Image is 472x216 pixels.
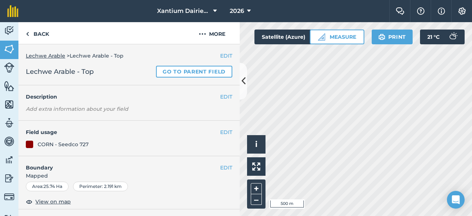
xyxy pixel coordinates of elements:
[318,33,325,41] img: Ruler icon
[4,62,14,73] img: svg+xml;base64,PD94bWwgdmVyc2lvbj0iMS4wIiBlbmNvZGluZz0idXRmLTgiPz4KPCEtLSBHZW5lcmF0b3I6IEFkb2JlIE...
[372,30,413,44] button: Print
[184,22,240,44] button: More
[251,194,262,205] button: –
[416,7,425,15] img: A question mark icon
[4,80,14,92] img: svg+xml;base64,PHN2ZyB4bWxucz0iaHR0cDovL3d3dy53My5vcmcvMjAwMC9zdmciIHdpZHRoPSI1NiIgaGVpZ2h0PSI2MC...
[252,162,260,171] img: Four arrows, one pointing top left, one top right, one bottom right and the last bottom left
[26,182,69,191] div: Area : 25.74 Ha
[438,7,445,16] img: svg+xml;base64,PHN2ZyB4bWxucz0iaHR0cDovL3d3dy53My5vcmcvMjAwMC9zdmciIHdpZHRoPSIxNyIgaGVpZ2h0PSIxNy...
[4,99,14,110] img: svg+xml;base64,PHN2ZyB4bWxucz0iaHR0cDovL3d3dy53My5vcmcvMjAwMC9zdmciIHdpZHRoPSI1NiIgaGVpZ2h0PSI2MC...
[26,197,71,206] button: View on map
[4,117,14,128] img: svg+xml;base64,PD94bWwgdmVyc2lvbj0iMS4wIiBlbmNvZGluZz0idXRmLTgiPz4KPCEtLSBHZW5lcmF0b3I6IEFkb2JlIE...
[4,25,14,36] img: svg+xml;base64,PD94bWwgdmVyc2lvbj0iMS4wIiBlbmNvZGluZz0idXRmLTgiPz4KPCEtLSBHZW5lcmF0b3I6IEFkb2JlIE...
[156,66,232,78] a: Go to parent field
[445,30,460,44] img: svg+xml;base64,PD94bWwgdmVyc2lvbj0iMS4wIiBlbmNvZGluZz0idXRmLTgiPz4KPCEtLSBHZW5lcmF0b3I6IEFkb2JlIE...
[4,136,14,147] img: svg+xml;base64,PD94bWwgdmVyc2lvbj0iMS4wIiBlbmNvZGluZz0idXRmLTgiPz4KPCEtLSBHZW5lcmF0b3I6IEFkb2JlIE...
[220,128,232,136] button: EDIT
[26,30,29,38] img: svg+xml;base64,PHN2ZyB4bWxucz0iaHR0cDovL3d3dy53My5vcmcvMjAwMC9zdmciIHdpZHRoPSI5IiBoZWlnaHQ9IjI0Ii...
[247,135,265,154] button: i
[251,183,262,194] button: +
[199,30,206,38] img: svg+xml;base64,PHN2ZyB4bWxucz0iaHR0cDovL3d3dy53My5vcmcvMjAwMC9zdmciIHdpZHRoPSIyMCIgaGVpZ2h0PSIyNC...
[254,30,325,44] button: Satellite (Azure)
[157,7,210,16] span: Xantium Dairies [GEOGRAPHIC_DATA]
[220,93,232,101] button: EDIT
[26,106,128,112] em: Add extra information about your field
[396,7,405,15] img: Two speech bubbles overlapping with the left bubble in the forefront
[18,22,56,44] a: Back
[35,198,71,206] span: View on map
[378,32,385,41] img: svg+xml;base64,PHN2ZyB4bWxucz0iaHR0cDovL3d3dy53My5vcmcvMjAwMC9zdmciIHdpZHRoPSIxOSIgaGVpZ2h0PSIyNC...
[18,172,240,180] span: Mapped
[26,52,65,59] a: Lechwe Arable
[26,128,220,136] h4: Field usage
[220,52,232,60] button: EDIT
[447,191,465,209] div: Open Intercom Messenger
[4,154,14,165] img: svg+xml;base64,PD94bWwgdmVyc2lvbj0iMS4wIiBlbmNvZGluZz0idXRmLTgiPz4KPCEtLSBHZW5lcmF0b3I6IEFkb2JlIE...
[26,66,94,77] span: Lechwe Arable - Top
[458,7,466,15] img: A cog icon
[4,192,14,202] img: svg+xml;base64,PD94bWwgdmVyc2lvbj0iMS4wIiBlbmNvZGluZz0idXRmLTgiPz4KPCEtLSBHZW5lcmF0b3I6IEFkb2JlIE...
[7,5,18,17] img: fieldmargin Logo
[26,93,232,101] h4: Description
[4,173,14,184] img: svg+xml;base64,PD94bWwgdmVyc2lvbj0iMS4wIiBlbmNvZGluZz0idXRmLTgiPz4KPCEtLSBHZW5lcmF0b3I6IEFkb2JlIE...
[427,30,440,44] span: 21 ° C
[220,164,232,172] button: EDIT
[73,182,128,191] div: Perimeter : 2.191 km
[255,140,257,149] span: i
[26,197,32,206] img: svg+xml;base64,PHN2ZyB4bWxucz0iaHR0cDovL3d3dy53My5vcmcvMjAwMC9zdmciIHdpZHRoPSIxOCIgaGVpZ2h0PSIyNC...
[38,140,88,148] div: CORN - Seedco 727
[230,7,244,16] span: 2026
[26,52,232,60] div: > Lechwe Arable - Top
[310,30,364,44] button: Measure
[420,30,465,44] button: 21 °C
[4,44,14,55] img: svg+xml;base64,PHN2ZyB4bWxucz0iaHR0cDovL3d3dy53My5vcmcvMjAwMC9zdmciIHdpZHRoPSI1NiIgaGVpZ2h0PSI2MC...
[18,156,220,172] h4: Boundary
